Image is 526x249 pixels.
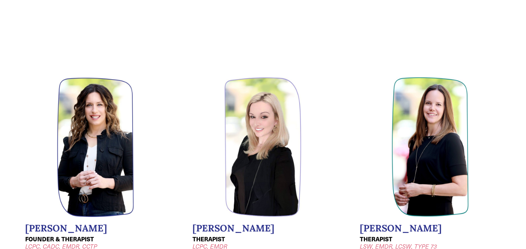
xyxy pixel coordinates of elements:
[57,77,134,217] img: Headshot of Wendy Pawelski, LCPC, CADC, EMDR, CCTP. Wendy is a founder oft Ivy Lane Counseling
[25,235,94,243] strong: FOUNDER & THERAPIST
[193,235,225,243] strong: THERAPIST
[224,77,302,217] img: Headshot of Jessica Wilkiel, LCPC, EMDR. Meghan is a therapist at Ivy Lane Counseling.
[25,223,166,234] h2: [PERSON_NAME]
[360,235,392,243] strong: THERAPIST
[193,223,333,234] h2: [PERSON_NAME]
[360,223,500,234] h2: [PERSON_NAME]
[392,77,469,217] img: Headshot of Jodi Kautz, LSW, EMDR, TYPE 73, LCSW. Jodi is a therapist at Ivy Lane Counseling.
